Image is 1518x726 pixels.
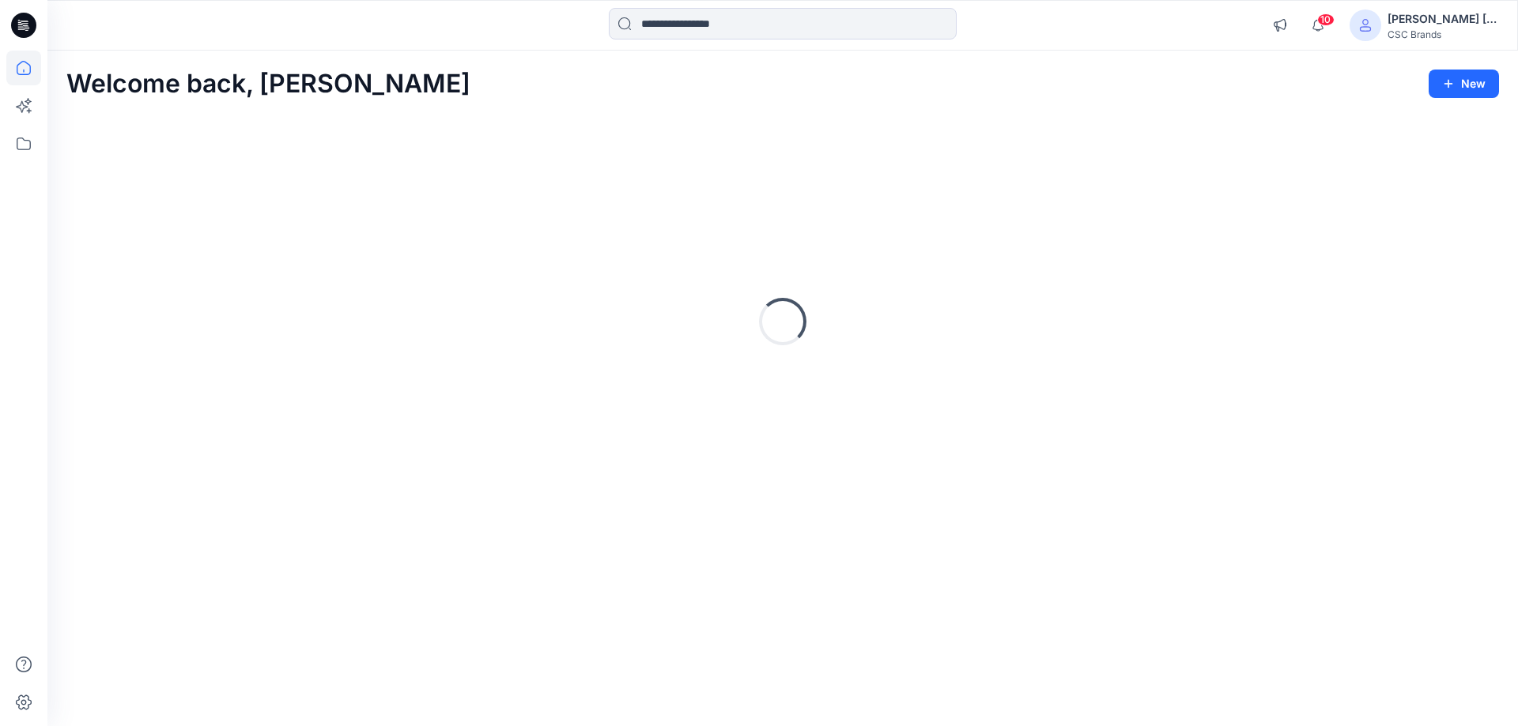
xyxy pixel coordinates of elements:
[1388,9,1498,28] div: [PERSON_NAME] [PERSON_NAME]
[66,70,470,99] h2: Welcome back, [PERSON_NAME]
[1359,19,1372,32] svg: avatar
[1317,13,1335,26] span: 10
[1429,70,1499,98] button: New
[1388,28,1498,40] div: CSC Brands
